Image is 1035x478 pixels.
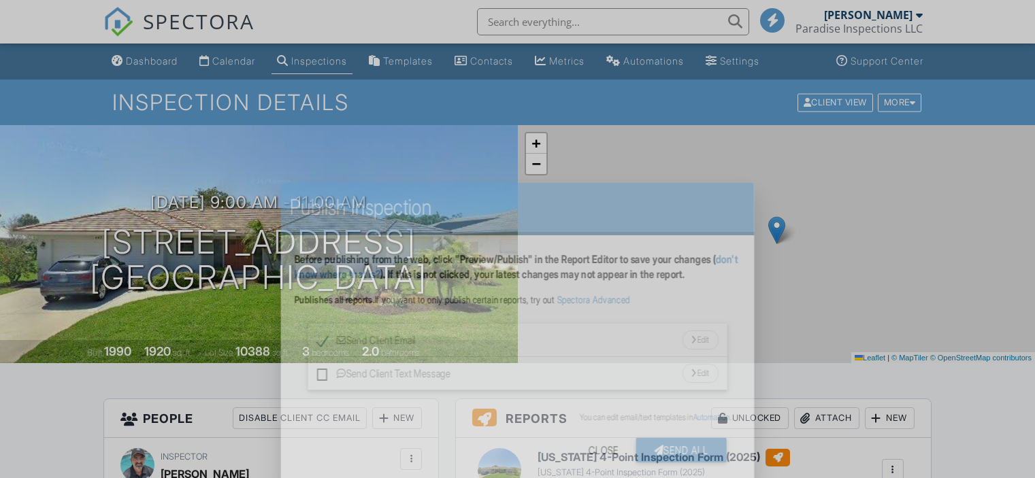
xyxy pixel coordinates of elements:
label: Send Client Text Message [317,367,450,384]
a: don't know where that is? [295,252,738,281]
div: Before publishing from the web, click "Preview/Publish" in the Report Editor to save your changes... [295,252,740,293]
a: Spectora Advanced [557,294,629,305]
div: You can edit email/text templates in . [303,412,732,423]
a: Automation [693,412,729,422]
div: Send All [636,438,727,462]
div: Edit [683,330,719,349]
strong: Publishes all reports. [295,294,375,305]
div: Close [570,438,636,462]
span: If you want to only publish certain reports, try out [295,294,555,305]
div: Edit [683,364,719,383]
label: Send Client Email [317,334,416,351]
h2: Publish Inspection [290,194,745,221]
